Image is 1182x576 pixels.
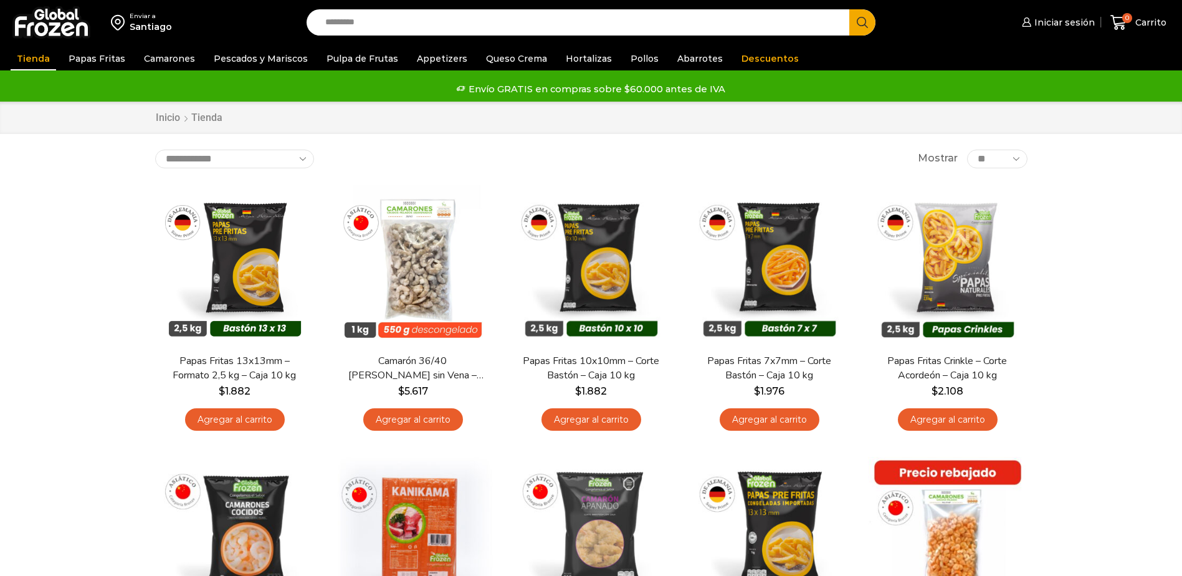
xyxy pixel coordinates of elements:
span: $ [398,385,404,397]
span: $ [932,385,938,397]
nav: Breadcrumb [155,111,222,125]
a: Papas Fritas 13x13mm – Formato 2,5 kg – Caja 10 kg [163,354,306,383]
select: Pedido de la tienda [155,150,314,168]
a: Agregar al carrito: “Papas Fritas 10x10mm - Corte Bastón - Caja 10 kg” [541,408,641,431]
div: Enviar a [130,12,172,21]
bdi: 2.108 [932,385,963,397]
a: Inicio [155,111,181,125]
a: Pollos [624,47,665,70]
span: Mostrar [918,151,958,166]
a: 0 Carrito [1107,8,1170,37]
a: Appetizers [411,47,474,70]
span: $ [575,385,581,397]
a: Agregar al carrito: “Papas Fritas 7x7mm - Corte Bastón - Caja 10 kg” [720,408,819,431]
bdi: 1.882 [575,385,607,397]
a: Iniciar sesión [1019,10,1095,35]
a: Pescados y Mariscos [207,47,314,70]
img: address-field-icon.svg [111,12,130,33]
a: Agregar al carrito: “Papas Fritas Crinkle - Corte Acordeón - Caja 10 kg” [898,408,998,431]
a: Papas Fritas Crinkle – Corte Acordeón – Caja 10 kg [875,354,1019,383]
a: Tienda [11,47,56,70]
span: 0 [1122,13,1132,23]
a: Queso Crema [480,47,553,70]
bdi: 5.617 [398,385,428,397]
bdi: 1.882 [219,385,250,397]
a: Papas Fritas 7x7mm – Corte Bastón – Caja 10 kg [697,354,841,383]
span: $ [754,385,760,397]
a: Descuentos [735,47,805,70]
a: Agregar al carrito: “Papas Fritas 13x13mm - Formato 2,5 kg - Caja 10 kg” [185,408,285,431]
a: Agregar al carrito: “Camarón 36/40 Crudo Pelado sin Vena - Bronze - Caja 10 kg” [363,408,463,431]
a: Papas Fritas 10x10mm – Corte Bastón – Caja 10 kg [519,354,662,383]
span: Iniciar sesión [1031,16,1095,29]
bdi: 1.976 [754,385,784,397]
span: $ [219,385,225,397]
a: Pulpa de Frutas [320,47,404,70]
span: Carrito [1132,16,1166,29]
button: Search button [849,9,875,36]
a: Hortalizas [560,47,618,70]
h1: Tienda [191,112,222,123]
a: Abarrotes [671,47,729,70]
div: Santiago [130,21,172,33]
a: Camarón 36/40 [PERSON_NAME] sin Vena – Bronze – Caja 10 kg [341,354,484,383]
a: Camarones [138,47,201,70]
a: Papas Fritas [62,47,131,70]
